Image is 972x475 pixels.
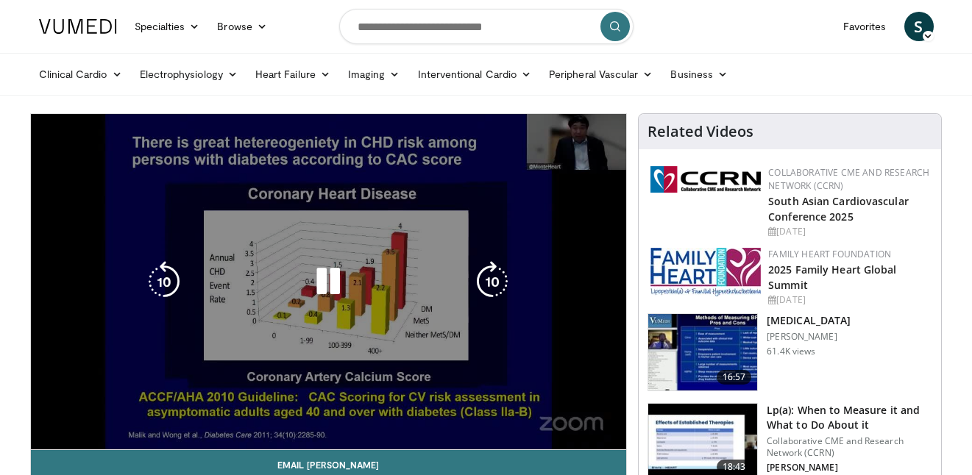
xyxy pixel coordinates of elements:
p: Collaborative CME and Research Network (CCRN) [767,435,932,459]
video-js: Video Player [31,114,627,450]
input: Search topics, interventions [339,9,634,44]
a: S [904,12,934,41]
h3: Lp(a): When to Measure it and What to Do About it [767,403,932,432]
a: Imaging [339,60,409,89]
img: VuMedi Logo [39,19,117,34]
a: South Asian Cardiovascular Conference 2025 [768,194,909,224]
a: 16:57 [MEDICAL_DATA] [PERSON_NAME] 61.4K views [648,313,932,391]
span: 16:57 [717,370,752,385]
img: a92b9a22-396b-4790-a2bb-5028b5f4e720.150x105_q85_crop-smart_upscale.jpg [648,314,757,390]
div: [DATE] [768,293,929,307]
a: Business [661,60,737,89]
h3: [MEDICAL_DATA] [767,313,851,328]
p: [PERSON_NAME] [767,462,932,474]
a: Clinical Cardio [30,60,131,89]
a: Collaborative CME and Research Network (CCRN) [768,166,929,192]
a: Electrophysiology [131,60,246,89]
a: Heart Failure [246,60,339,89]
img: a04ee3ba-8487-4636-b0fb-5e8d268f3737.png.150x105_q85_autocrop_double_scale_upscale_version-0.2.png [650,166,761,193]
a: Specialties [126,12,209,41]
a: Peripheral Vascular [540,60,661,89]
a: Interventional Cardio [409,60,541,89]
a: Family Heart Foundation [768,248,891,260]
a: Favorites [834,12,895,41]
span: 18:43 [717,460,752,474]
p: 61.4K views [767,346,815,357]
img: 96363db5-6b1b-407f-974b-715268b29f70.jpeg.150x105_q85_autocrop_double_scale_upscale_version-0.2.jpg [650,248,761,296]
a: Browse [208,12,276,41]
a: 2025 Family Heart Global Summit [768,262,896,292]
div: [DATE] [768,225,929,238]
p: [PERSON_NAME] [767,331,851,343]
h4: Related Videos [648,123,753,140]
